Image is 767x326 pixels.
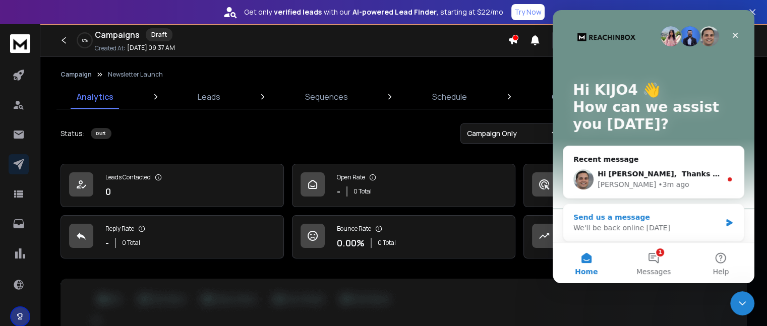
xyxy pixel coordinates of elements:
a: Reply Rate-0 Total [61,215,284,258]
p: Newsletter Launch [108,71,163,79]
img: logo [10,34,30,53]
p: 0 [105,184,111,199]
p: Open Rate [337,173,365,181]
a: Click Rate-0 Total [523,164,747,207]
p: Created At: [95,44,125,52]
div: Draft [146,28,172,41]
p: Schedule [432,91,467,103]
p: 0 Total [122,239,140,247]
p: Try Now [514,7,542,17]
p: - [337,184,340,199]
a: Options [546,85,587,109]
p: - [105,236,109,250]
button: Try Now [511,4,545,20]
p: Get only with our starting at $22/mo [244,7,503,17]
p: [DATE] 09:37 AM [127,44,175,52]
a: Leads Contacted0 [61,164,284,207]
p: 0 Total [353,187,372,195]
p: Analytics [77,91,113,103]
div: Draft [91,128,111,139]
p: 0 % [82,37,88,43]
a: Opportunities0$0 [523,215,747,258]
a: Leads [192,85,226,109]
p: Bounce Rate [337,225,371,233]
p: Status: [61,128,85,139]
p: Campaign Only [467,128,521,139]
p: 0.00 % [337,236,365,250]
p: Options [552,91,581,103]
p: Reply Rate [105,225,134,233]
p: Sequences [305,91,348,103]
a: Bounce Rate0.00%0 Total [292,215,515,258]
p: 0 Total [378,239,396,247]
iframe: Intercom live chat [730,291,754,315]
h1: Campaigns [95,29,140,41]
a: Sequences [299,85,354,109]
p: Leads Contacted [105,173,151,181]
strong: AI-powered Lead Finder, [352,7,438,17]
a: Open Rate-0 Total [292,164,515,207]
button: Campaign [61,71,92,79]
p: Leads [198,91,220,103]
a: Schedule [426,85,473,109]
iframe: Intercom live chat [553,10,754,283]
a: Analytics [71,85,120,109]
strong: verified leads [274,7,322,17]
